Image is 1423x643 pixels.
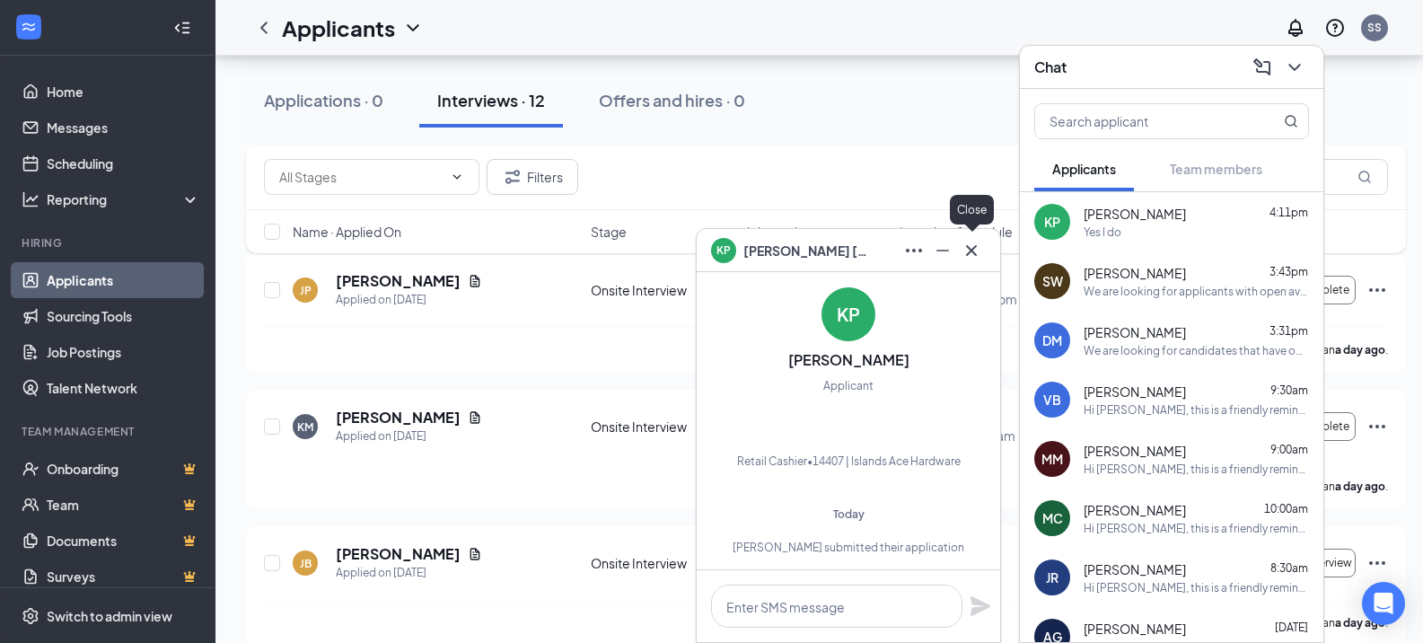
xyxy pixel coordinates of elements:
div: JR [1046,568,1058,586]
div: Applicant [823,377,874,395]
div: Hi [PERSON_NAME], this is a friendly reminder. Your meeting with Ace Hardware for Lawn & Garden A... [1084,521,1309,536]
span: Interview Schedule [900,223,1013,241]
button: ChevronDown [1280,53,1309,82]
span: 3:31pm [1269,324,1308,338]
span: Applicants [1052,161,1116,177]
span: [PERSON_NAME] [1084,560,1186,578]
a: Scheduling [47,145,200,181]
svg: Filter [502,166,523,188]
svg: Ellipses [903,240,925,261]
div: Yes I do [1084,225,1121,240]
div: Hi [PERSON_NAME], this is a friendly reminder. Your meeting with Ace Hardware for Retail Cashier ... [1084,402,1309,418]
a: Home [47,74,200,110]
div: Applied on [DATE] [336,564,482,582]
button: Plane [970,595,991,617]
svg: Settings [22,607,40,625]
span: Today [833,507,865,521]
a: Talent Network [47,370,200,406]
svg: Cross [961,240,982,261]
svg: ChevronDown [402,17,424,39]
a: OnboardingCrown [47,451,200,487]
span: 8:30am [1270,561,1308,575]
button: Filter Filters [487,159,578,195]
div: MM [1041,450,1063,468]
svg: MagnifyingGlass [1357,170,1372,184]
span: Stage [591,223,627,241]
svg: Document [468,410,482,425]
div: KM [297,419,313,435]
div: Onsite Interview [591,418,734,436]
div: JP [300,283,312,298]
input: Search applicant [1035,104,1248,138]
svg: QuestionInfo [1324,17,1346,39]
span: Team members [1170,161,1262,177]
span: 9:00am [1270,443,1308,456]
span: [PERSON_NAME] [1084,205,1186,223]
span: [PERSON_NAME] [1084,620,1186,638]
div: Close [950,195,994,225]
div: SW [1042,272,1063,290]
div: Applied on [DATE] [336,427,482,445]
svg: ChevronDown [1284,57,1305,78]
span: [DATE] [1275,621,1308,634]
div: Hi [PERSON_NAME], this is a friendly reminder. Your meeting with Ace Hardware for Retail Cashier ... [1084,580,1309,595]
svg: Document [468,274,482,288]
a: SurveysCrown [47,559,200,595]
svg: ChevronDown [450,170,464,184]
div: KP [837,302,860,327]
span: 10:00am [1264,502,1308,515]
span: 4:11pm [1269,206,1308,219]
div: Reporting [47,190,201,208]
div: We are looking for candidates that have open availability and are able to work anytime. Do you ha... [1084,343,1309,358]
button: Ellipses [900,236,928,265]
b: a day ago [1335,343,1385,357]
span: 9:30am [1270,383,1308,397]
h1: Applicants [282,13,395,43]
input: All Stages [279,167,443,187]
div: Team Management [22,424,197,439]
div: We are looking for applicants with open availability, able to work anytime days, nights, weekends... [1084,284,1309,299]
button: Minimize [928,236,957,265]
b: a day ago [1335,480,1385,493]
h3: [PERSON_NAME] [788,350,909,370]
span: Name · Applied On [293,223,401,241]
a: TeamCrown [47,487,200,523]
span: [PERSON_NAME] [1084,264,1186,282]
h5: [PERSON_NAME] [336,544,461,564]
svg: Ellipses [1366,279,1388,301]
span: [PERSON_NAME] [1084,501,1186,519]
div: SS [1367,20,1382,35]
svg: Collapse [173,19,191,37]
div: Applied on [DATE] [336,291,482,309]
a: DocumentsCrown [47,523,200,559]
a: Sourcing Tools [47,298,200,334]
div: MC [1042,509,1063,527]
a: Job Postings [47,334,200,370]
svg: Analysis [22,190,40,208]
div: Hi [PERSON_NAME], this is a friendly reminder. Your meeting with Ace Hardware for Retail Cashier ... [1084,462,1309,477]
span: [PERSON_NAME] [1084,323,1186,341]
h5: [PERSON_NAME] [336,271,461,291]
h3: Chat [1034,57,1067,77]
div: KP [1044,213,1060,231]
h5: [PERSON_NAME] [336,408,461,427]
svg: MagnifyingGlass [1284,114,1298,128]
div: Open Intercom Messenger [1362,582,1405,625]
svg: WorkstreamLogo [20,18,38,36]
div: Switch to admin view [47,607,172,625]
a: Messages [47,110,200,145]
span: [PERSON_NAME] [1084,442,1186,460]
div: Applications · 0 [264,89,383,111]
div: DM [1042,331,1062,349]
div: VB [1043,391,1061,409]
div: Offers and hires · 0 [599,89,745,111]
svg: Ellipses [1366,552,1388,574]
svg: Ellipses [1366,416,1388,437]
span: [PERSON_NAME] [PERSON_NAME] [743,241,869,260]
svg: ChevronLeft [253,17,275,39]
div: Onsite Interview [591,554,734,572]
span: Job posting [745,223,813,241]
button: Cross [957,236,986,265]
a: Applicants [47,262,200,298]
